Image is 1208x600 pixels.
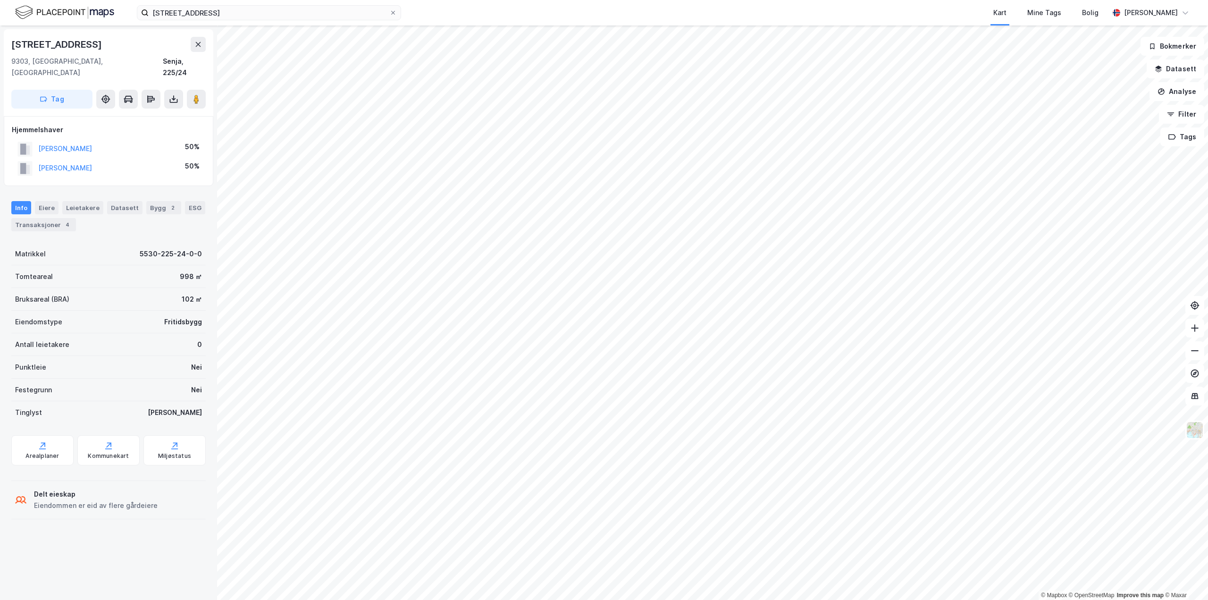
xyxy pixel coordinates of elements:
div: Antall leietakere [15,339,69,350]
div: Delt eieskap [34,489,158,500]
div: Tomteareal [15,271,53,282]
div: 4 [63,220,72,229]
div: Datasett [107,201,143,214]
button: Bokmerker [1141,37,1204,56]
div: Bygg [146,201,181,214]
div: 0 [197,339,202,350]
div: Nei [191,384,202,396]
div: 2 [168,203,177,212]
input: Søk på adresse, matrikkel, gårdeiere, leietakere eller personer [149,6,389,20]
div: ESG [185,201,205,214]
a: Mapbox [1041,592,1067,599]
div: Festegrunn [15,384,52,396]
button: Analyse [1149,82,1204,101]
div: 50% [185,161,200,172]
button: Tags [1160,127,1204,146]
div: Eiere [35,201,59,214]
div: Tinglyst [15,407,42,418]
div: Fritidsbygg [164,316,202,328]
div: Matrikkel [15,248,46,260]
div: Mine Tags [1027,7,1061,18]
div: 5530-225-24-0-0 [140,248,202,260]
div: Hjemmelshaver [12,124,205,135]
div: 9303, [GEOGRAPHIC_DATA], [GEOGRAPHIC_DATA] [11,56,163,78]
div: Arealplaner [25,452,59,460]
div: 50% [185,141,200,152]
div: Bolig [1082,7,1099,18]
div: [PERSON_NAME] [148,407,202,418]
button: Datasett [1147,59,1204,78]
div: Leietakere [62,201,103,214]
a: OpenStreetMap [1069,592,1115,599]
a: Improve this map [1117,592,1164,599]
button: Tag [11,90,92,109]
div: Punktleie [15,362,46,373]
div: Nei [191,362,202,373]
button: Filter [1159,105,1204,124]
div: Info [11,201,31,214]
img: logo.f888ab2527a4732fd821a326f86c7f29.svg [15,4,114,21]
div: [PERSON_NAME] [1124,7,1178,18]
div: Kontrollprogram for chat [1161,555,1208,600]
div: Transaksjoner [11,218,76,231]
img: Z [1186,421,1204,439]
div: 102 ㎡ [182,294,202,305]
div: Bruksareal (BRA) [15,294,69,305]
div: Kart [993,7,1007,18]
div: Miljøstatus [158,452,191,460]
div: 998 ㎡ [180,271,202,282]
iframe: Chat Widget [1161,555,1208,600]
div: Kommunekart [88,452,129,460]
div: [STREET_ADDRESS] [11,37,104,52]
div: Eiendommen er eid av flere gårdeiere [34,500,158,511]
div: Senja, 225/24 [163,56,206,78]
div: Eiendomstype [15,316,62,328]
